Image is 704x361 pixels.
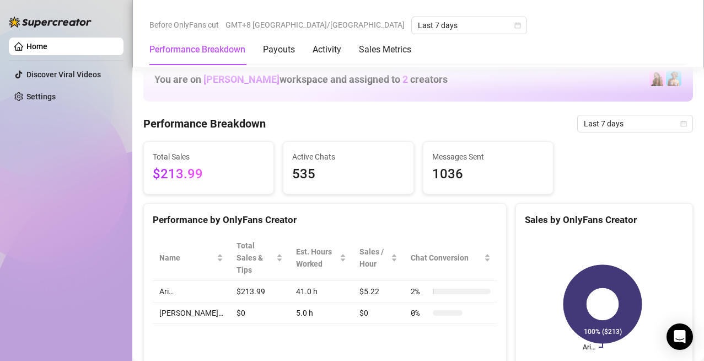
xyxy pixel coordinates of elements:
[143,116,266,131] h4: Performance Breakdown
[159,252,214,264] span: Name
[514,22,521,29] span: calendar
[525,213,684,227] div: Sales by OnlyFans Creator
[225,17,405,33] span: GMT+8 [GEOGRAPHIC_DATA]/[GEOGRAPHIC_DATA]
[680,120,687,127] span: calendar
[26,42,47,51] a: Home
[26,92,56,101] a: Settings
[411,252,482,264] span: Chat Conversion
[292,151,404,163] span: Active Chats
[359,246,389,270] span: Sales / Hour
[149,43,245,56] div: Performance Breakdown
[153,302,230,324] td: [PERSON_NAME]…
[353,235,404,281] th: Sales / Hour
[230,281,289,302] td: $213.99
[411,307,428,319] span: 0 %
[402,73,408,85] span: 2
[432,164,544,185] span: 1036
[263,43,295,56] div: Payouts
[289,281,353,302] td: 41.0 h
[666,71,681,86] img: Vanessa
[649,71,665,86] img: Ari
[292,164,404,185] span: 535
[404,235,497,281] th: Chat Conversion
[237,240,274,276] span: Total Sales & Tips
[289,302,353,324] td: 5.0 h
[583,343,595,351] text: Ari…
[418,17,520,34] span: Last 7 days
[353,302,404,324] td: $0
[230,235,289,281] th: Total Sales & Tips
[153,235,230,281] th: Name
[230,302,289,324] td: $0
[153,281,230,302] td: Ari…
[203,73,280,85] span: [PERSON_NAME]
[153,151,265,163] span: Total Sales
[149,17,219,33] span: Before OnlyFans cut
[584,115,686,132] span: Last 7 days
[26,70,101,79] a: Discover Viral Videos
[153,213,497,227] div: Performance by OnlyFans Creator
[432,151,544,163] span: Messages Sent
[296,246,337,270] div: Est. Hours Worked
[359,43,411,56] div: Sales Metrics
[667,323,693,350] div: Open Intercom Messenger
[154,73,448,86] h1: You are on workspace and assigned to creators
[313,43,341,56] div: Activity
[411,285,428,298] span: 2 %
[9,17,92,28] img: logo-BBDzfeDw.svg
[153,164,265,185] span: $213.99
[353,281,404,302] td: $5.22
